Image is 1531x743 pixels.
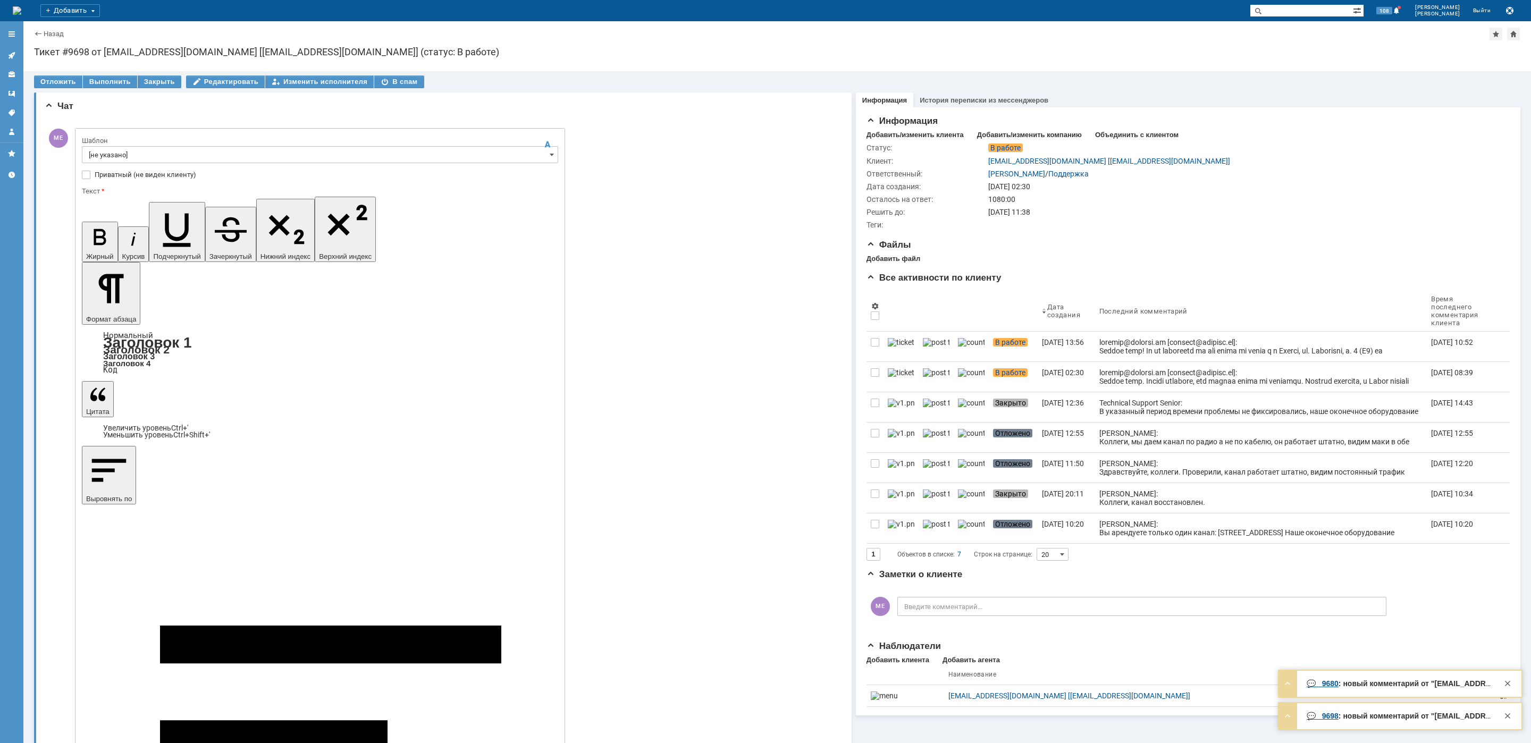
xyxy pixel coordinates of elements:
[884,332,919,361] a: ticket_notification.png
[993,520,1032,528] span: Отложено
[958,459,985,468] img: counter.png
[884,423,919,452] a: v1.png
[209,252,252,260] span: Зачеркнутый
[919,513,954,543] a: post ticket.png
[3,47,20,64] a: Активности
[919,392,954,422] a: post ticket.png
[1415,4,1460,11] span: [PERSON_NAME]
[86,252,114,260] span: Жирный
[948,691,1493,700] a: [EMAIL_ADDRESS][DOMAIN_NAME] [[EMAIL_ADDRESS][DOMAIN_NAME]]
[173,430,210,439] span: Ctrl+Shift+'
[1099,520,1423,545] div: [PERSON_NAME]: Вы арендуете только один канал: [STREET_ADDRESS] Наше оконечное оборудование досту...
[1427,332,1501,361] a: [DATE] 10:52
[989,483,1038,513] a: Закрыто
[1281,677,1294,690] div: Развернуть
[205,207,256,262] button: Зачеркнутый
[867,131,964,139] div: Добавить/изменить клиента
[1490,28,1502,40] div: Добавить в избранное
[958,338,985,347] img: counter.png
[988,170,1045,178] a: [PERSON_NAME]
[989,453,1038,483] a: Отложено
[82,262,140,325] button: Формат абзаца
[862,96,907,104] a: Информация
[1038,513,1095,543] a: [DATE] 10:20
[34,47,1520,57] div: Тикет #9698 от [EMAIL_ADDRESS][DOMAIN_NAME] [[EMAIL_ADDRESS][DOMAIN_NAME]] (статус: В работе)
[1038,423,1095,452] a: [DATE] 12:55
[1038,392,1095,422] a: [DATE] 12:36
[103,331,153,340] a: Нормальный
[149,202,205,262] button: Подчеркнутый
[1427,483,1501,513] a: [DATE] 10:34
[1431,459,1473,468] div: [DATE] 12:20
[1042,429,1084,437] div: [DATE] 12:55
[989,423,1038,452] a: Отложено
[867,143,986,152] div: Статус:
[888,399,914,407] img: v1.png
[867,240,911,250] span: Файлы
[1376,7,1392,14] span: 108
[923,399,949,407] img: post ticket.png
[988,208,1030,216] span: [DATE] 11:38
[988,170,1089,178] div: /
[958,489,985,498] img: counter.png
[958,368,985,377] img: counter.png
[153,252,200,260] span: Подчеркнутый
[13,6,21,15] a: Перейти на домашнюю страницу
[884,392,919,422] a: v1.png
[82,381,114,417] button: Цитата
[1042,459,1084,468] div: [DATE] 11:50
[1095,483,1427,513] a: [PERSON_NAME]: Коллеги, канал восстановлен.
[923,489,949,498] img: post ticket.png
[1095,423,1427,452] a: [PERSON_NAME]: Коллеги, мы даем канал по радио а не по кабелю, он работает штатно, видим маки в о...
[1353,5,1364,15] span: Расширенный поиск
[954,453,989,483] a: counter.png
[82,332,558,374] div: Формат абзаца
[888,338,914,347] img: ticket_notification.png
[13,6,21,15] img: logo
[1431,338,1473,347] div: [DATE] 10:52
[1047,303,1082,319] div: Дата создания
[923,459,949,468] img: post ticket.png
[993,338,1028,347] span: В работе
[988,182,1501,191] div: [DATE] 02:30
[884,453,919,483] a: v1.png
[944,664,1497,685] th: Наименование
[867,641,941,651] span: Наблюдатели
[541,138,554,151] span: Скрыть панель инструментов
[167,339,226,347] span: [DOMAIN_NAME]
[1501,677,1514,690] div: Закрыть
[1427,513,1501,543] a: [DATE] 10:20
[315,197,376,262] button: Верхний индекс
[1095,332,1427,361] a: loremip@dolorsi.am [consect@adipisc.el]: Seddoe temp! In ut laboreetd ma ali enima mi venia q n E...
[919,332,954,361] a: post ticket.png
[319,252,372,260] span: Верхний индекс
[1431,520,1473,528] div: [DATE] 10:20
[1431,368,1473,377] div: [DATE] 08:39
[919,453,954,483] a: post ticket.png
[871,691,897,700] img: menu client.png
[167,316,255,325] span: Отдел эксплуатации сети
[884,483,919,513] a: v1.png
[1042,338,1084,347] div: [DATE] 13:56
[3,66,20,83] a: Клиенты
[86,315,136,323] span: Формат абзаца
[954,392,989,422] a: counter.png
[888,368,914,377] img: ticket_notification.png
[3,85,20,102] a: Шаблоны комментариев
[989,362,1038,392] a: В работе
[1431,489,1473,498] div: [DATE] 10:34
[867,170,986,178] div: Ответственный:
[993,399,1028,407] span: Закрыто
[919,483,954,513] a: post ticket.png
[989,392,1038,422] a: Закрыто
[44,30,64,38] a: Назад
[167,331,245,340] span: +7 [PHONE_NUMBER]
[954,423,989,452] a: counter.png
[954,332,989,361] a: counter.png
[82,188,556,195] div: Текст
[1042,399,1084,407] div: [DATE] 12:36
[871,691,940,700] a: menu client.png
[988,143,1023,152] span: В работе
[1431,295,1488,327] div: Время последнего комментария клиента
